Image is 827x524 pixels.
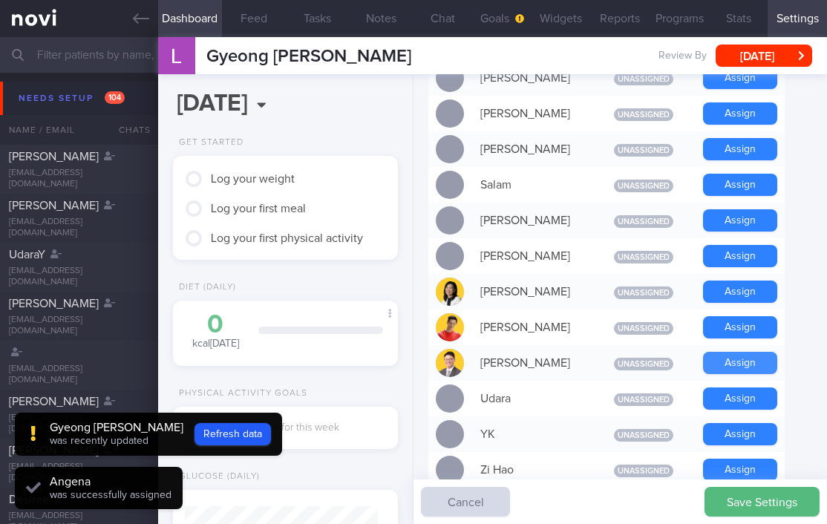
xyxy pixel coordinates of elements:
button: Assign [703,209,777,232]
div: [EMAIL_ADDRESS][DOMAIN_NAME] [9,315,149,337]
div: Gyeong [PERSON_NAME] [50,420,183,435]
div: [PERSON_NAME] [473,312,592,342]
div: Chats [99,115,158,145]
div: [EMAIL_ADDRESS][DOMAIN_NAME] [9,266,149,288]
div: Needs setup [15,88,128,108]
div: [EMAIL_ADDRESS][DOMAIN_NAME] [9,413,149,435]
div: 0 [188,312,243,338]
div: YK [473,419,592,449]
span: Desiree [9,494,49,505]
div: [EMAIL_ADDRESS][DOMAIN_NAME] [9,168,149,190]
button: [DATE] [716,45,812,67]
button: Assign [703,174,777,196]
button: Cancel [421,487,510,517]
span: Unassigned [614,322,673,335]
div: [PERSON_NAME] [473,277,592,307]
div: [PERSON_NAME] [473,348,592,378]
button: Assign [703,423,777,445]
span: [PERSON_NAME] [9,396,99,407]
span: was successfully assigned [50,490,171,500]
span: Unassigned [614,429,673,442]
button: Assign [703,316,777,338]
span: Review By [658,50,707,63]
div: No activity goals set for this week [188,422,383,435]
span: Unassigned [614,251,673,263]
span: Unassigned [614,358,673,370]
div: [PERSON_NAME] [473,241,592,271]
button: Save Settings [705,487,820,517]
span: was recently updated [50,436,148,446]
button: Assign [703,459,777,481]
span: [PERSON_NAME] [9,200,99,212]
div: [PERSON_NAME] [473,99,592,128]
div: Zi Hao [473,455,592,485]
div: Physical Activity Goals [173,388,307,399]
div: kcal [DATE] [188,312,243,351]
span: Unassigned [614,465,673,477]
span: [PERSON_NAME] [9,445,99,456]
div: [PERSON_NAME] [473,63,592,93]
div: [PERSON_NAME] [473,206,592,235]
span: Unassigned [614,215,673,228]
span: Unassigned [614,144,673,157]
span: 104 [105,91,125,104]
span: Unassigned [614,393,673,406]
div: [PERSON_NAME] [473,134,592,164]
button: Assign [703,352,777,374]
span: Unassigned [614,286,673,299]
div: Diet (Daily) [173,282,236,293]
span: [PERSON_NAME] [9,151,99,163]
span: Unassigned [614,180,673,192]
button: Refresh data [195,423,271,445]
div: Udara [473,384,592,413]
span: UdaraY [9,249,45,261]
button: Assign [703,67,777,89]
span: Unassigned [614,73,673,85]
div: [EMAIL_ADDRESS][DOMAIN_NAME] [9,462,149,484]
button: Assign [703,281,777,303]
button: Assign [703,245,777,267]
span: Gyeong [PERSON_NAME] [206,48,411,65]
div: [EMAIL_ADDRESS][DOMAIN_NAME] [9,217,149,239]
button: Assign [703,387,777,410]
div: Angena [50,474,171,489]
span: [PERSON_NAME] [9,298,99,310]
span: Unassigned [614,108,673,121]
div: Salam [473,170,592,200]
button: Assign [703,138,777,160]
div: Get Started [173,137,243,148]
button: Assign [703,102,777,125]
div: [EMAIL_ADDRESS][DOMAIN_NAME] [9,364,149,386]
